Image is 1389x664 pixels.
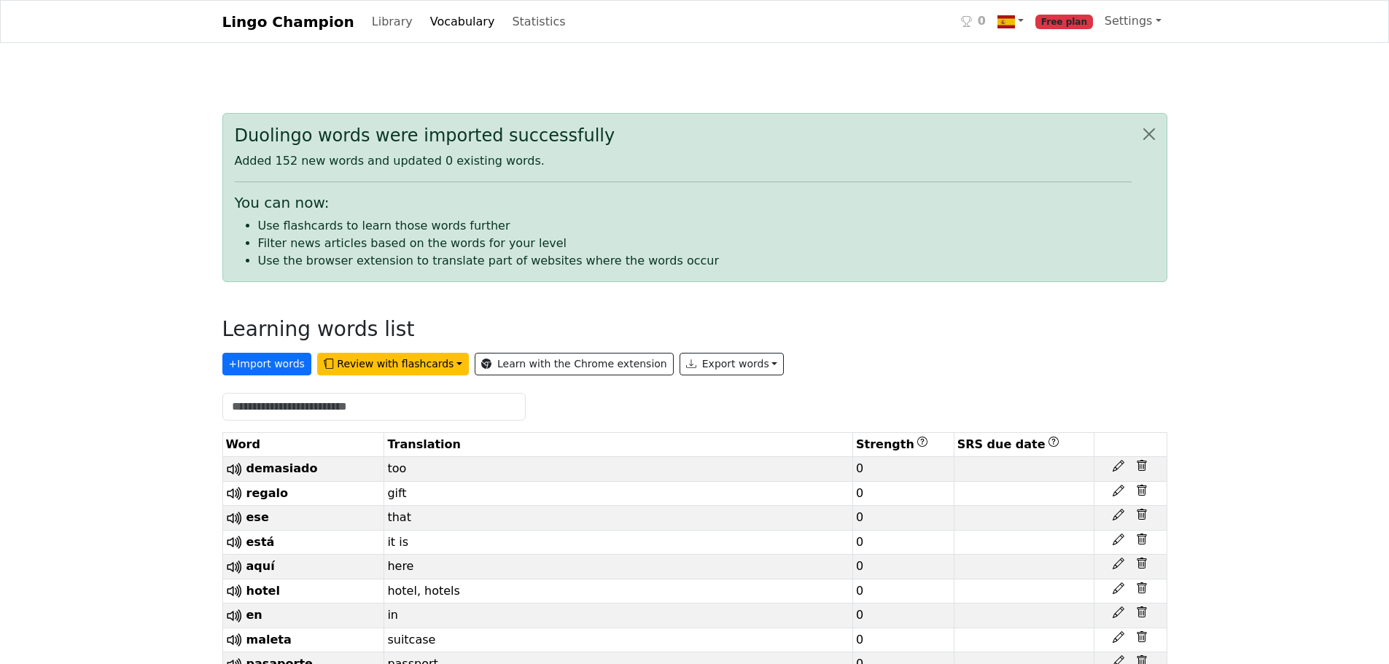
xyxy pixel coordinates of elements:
span: está [246,535,275,549]
div: Duolingo words were imported successfully [235,125,1132,147]
a: Settings [1099,7,1167,36]
button: Close alert [1132,114,1167,155]
th: SRS due date [954,433,1094,457]
a: Library [366,7,419,36]
span: demasiado [246,461,318,475]
span: Free plan [1035,15,1093,29]
td: 0 [853,457,954,482]
h5: You can now: [235,194,1132,211]
a: Learn with the Chrome extension [475,353,674,375]
td: 0 [853,506,954,531]
td: in [384,604,853,628]
td: gift [384,481,853,506]
span: 0 [978,12,986,30]
td: 0 [853,604,954,628]
td: hotel, hotels [384,579,853,604]
td: here [384,555,853,579]
a: Vocabulary [424,7,501,36]
span: hotel [246,584,280,598]
p: Added 152 new words and updated 0 existing words. [235,152,1132,170]
a: Statistics [506,7,571,36]
td: 0 [853,579,954,604]
span: aquí [246,559,275,573]
button: Export words [680,353,785,375]
a: Free plan [1030,7,1099,36]
th: Strength [853,433,954,457]
td: suitcase [384,628,853,652]
button: Review with flashcards [317,353,469,375]
td: 0 [853,555,954,579]
td: too [384,457,853,482]
span: regalo [246,486,288,500]
td: that [384,506,853,531]
button: +Import words [222,353,311,375]
span: maleta [246,633,292,647]
li: Filter news articles based on the words for your level [258,235,1132,252]
a: +Import words [222,354,317,367]
a: Lingo Champion [222,7,354,36]
span: ese [246,510,269,524]
td: 0 [853,530,954,555]
span: en [246,608,262,622]
th: Translation [384,433,853,457]
h3: Learning words list [222,317,415,342]
td: 0 [853,628,954,652]
img: es.svg [997,13,1015,31]
td: it is [384,530,853,555]
th: Word [222,433,384,457]
li: Use flashcards to learn those words further [258,217,1132,235]
li: Use the browser extension to translate part of websites where the words occur [258,252,1132,270]
a: 0 [955,7,992,36]
td: 0 [853,481,954,506]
